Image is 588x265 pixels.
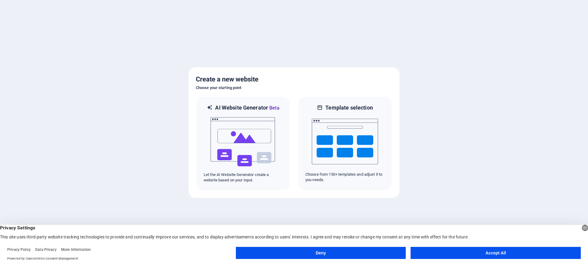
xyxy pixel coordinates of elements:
[204,172,283,183] p: Let the AI Website Generator create a website based on your input.
[196,84,392,91] h6: Choose your starting point
[305,172,384,183] p: Choose from 150+ templates and adjust it to you needs.
[215,104,279,112] h6: AI Website Generator
[196,75,392,84] h5: Create a new website
[268,105,280,111] span: Beta
[210,112,276,172] img: ai
[325,104,373,111] h6: Template selection
[298,96,392,191] div: Template selectionChoose from 150+ templates and adjust it to you needs.
[196,96,290,191] div: AI Website GeneratorBetaaiLet the AI Website Generator create a website based on your input.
